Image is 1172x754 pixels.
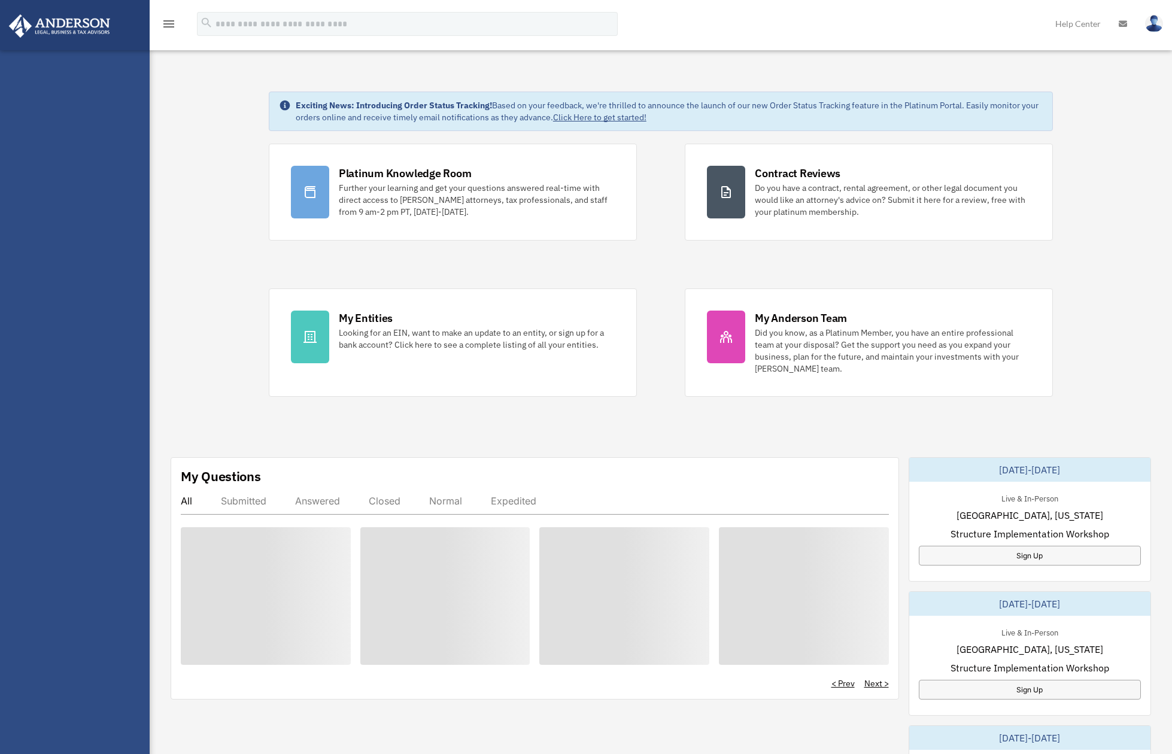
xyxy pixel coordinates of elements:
img: User Pic [1145,15,1163,32]
div: All [181,495,192,507]
a: Sign Up [919,546,1141,565]
div: Platinum Knowledge Room [339,166,472,181]
strong: Exciting News: Introducing Order Status Tracking! [296,100,492,111]
div: Live & In-Person [992,625,1068,638]
div: [DATE]-[DATE] [909,592,1151,616]
div: My Entities [339,311,393,326]
div: Further your learning and get your questions answered real-time with direct access to [PERSON_NAM... [339,182,615,218]
div: Expedited [491,495,536,507]
a: < Prev [831,677,855,689]
a: Click Here to get started! [553,112,646,123]
a: Platinum Knowledge Room Further your learning and get your questions answered real-time with dire... [269,144,637,241]
div: My Anderson Team [755,311,847,326]
div: Submitted [221,495,266,507]
i: menu [162,17,176,31]
a: My Entities Looking for an EIN, want to make an update to an entity, or sign up for a bank accoun... [269,288,637,397]
div: [DATE]-[DATE] [909,726,1151,750]
a: Next > [864,677,889,689]
a: Contract Reviews Do you have a contract, rental agreement, or other legal document you would like... [685,144,1053,241]
a: My Anderson Team Did you know, as a Platinum Member, you have an entire professional team at your... [685,288,1053,397]
span: Structure Implementation Workshop [951,527,1109,541]
div: Looking for an EIN, want to make an update to an entity, or sign up for a bank account? Click her... [339,327,615,351]
span: [GEOGRAPHIC_DATA], [US_STATE] [957,508,1103,522]
div: Closed [369,495,400,507]
div: Normal [429,495,462,507]
div: Did you know, as a Platinum Member, you have an entire professional team at your disposal? Get th... [755,327,1031,375]
span: Structure Implementation Workshop [951,661,1109,675]
div: Do you have a contract, rental agreement, or other legal document you would like an attorney's ad... [755,182,1031,218]
div: [DATE]-[DATE] [909,458,1151,482]
a: Sign Up [919,680,1141,700]
div: Contract Reviews [755,166,840,181]
i: search [200,16,213,29]
div: Live & In-Person [992,491,1068,504]
div: My Questions [181,467,261,485]
div: Based on your feedback, we're thrilled to announce the launch of our new Order Status Tracking fe... [296,99,1043,123]
div: Answered [295,495,340,507]
a: menu [162,21,176,31]
img: Anderson Advisors Platinum Portal [5,14,114,38]
span: [GEOGRAPHIC_DATA], [US_STATE] [957,642,1103,656]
